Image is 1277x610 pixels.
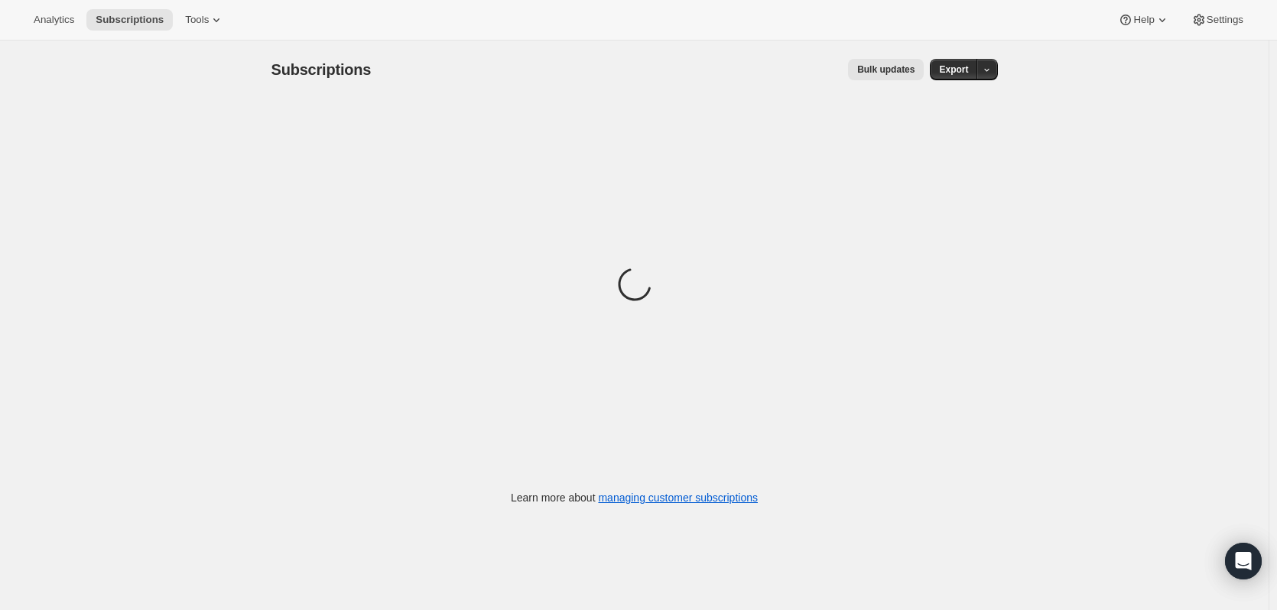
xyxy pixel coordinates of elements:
[930,59,977,80] button: Export
[857,63,915,76] span: Bulk updates
[598,492,758,504] a: managing customer subscriptions
[848,59,924,80] button: Bulk updates
[511,490,758,505] p: Learn more about
[34,14,74,26] span: Analytics
[1182,9,1253,31] button: Settings
[96,14,164,26] span: Subscriptions
[24,9,83,31] button: Analytics
[86,9,173,31] button: Subscriptions
[185,14,209,26] span: Tools
[1225,543,1262,579] div: Open Intercom Messenger
[1133,14,1154,26] span: Help
[1207,14,1243,26] span: Settings
[1109,9,1178,31] button: Help
[176,9,233,31] button: Tools
[271,61,372,78] span: Subscriptions
[939,63,968,76] span: Export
